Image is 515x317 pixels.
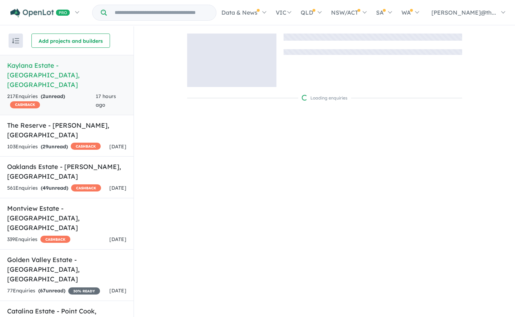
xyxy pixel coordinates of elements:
span: [PERSON_NAME]@th... [431,9,496,16]
span: CASHBACK [40,236,70,243]
div: 77 Enquir ies [7,287,100,295]
img: sort.svg [12,38,19,44]
div: 103 Enquir ies [7,143,101,151]
div: 339 Enquir ies [7,235,70,244]
strong: ( unread) [41,185,68,191]
span: 17 hours ago [96,93,116,108]
span: 30 % READY [68,287,100,295]
span: 67 [40,287,46,294]
h5: Golden Valley Estate - [GEOGRAPHIC_DATA] , [GEOGRAPHIC_DATA] [7,255,126,284]
div: Loading enquiries [302,94,347,102]
div: 561 Enquir ies [7,184,101,193]
strong: ( unread) [38,287,65,294]
input: Try estate name, suburb, builder or developer [108,5,215,20]
h5: The Reserve - [PERSON_NAME] , [GEOGRAPHIC_DATA] [7,121,126,140]
span: [DATE] [109,287,126,294]
span: CASHBACK [10,101,40,108]
span: 49 [42,185,49,191]
span: 2 [42,93,45,99]
span: CASHBACK [71,143,101,150]
div: 217 Enquir ies [7,92,96,109]
span: CASHBACK [71,184,101,191]
span: [DATE] [109,236,126,242]
strong: ( unread) [41,93,65,99]
h5: Montview Estate - [GEOGRAPHIC_DATA] , [GEOGRAPHIC_DATA] [7,204,126,232]
strong: ( unread) [41,143,68,150]
h5: Oaklands Estate - [PERSON_NAME] , [GEOGRAPHIC_DATA] [7,162,126,181]
span: 29 [42,143,48,150]
button: Add projects and builders [31,34,110,48]
h5: Kaylana Estate - [GEOGRAPHIC_DATA] , [GEOGRAPHIC_DATA] [7,61,126,90]
img: Openlot PRO Logo White [10,9,70,17]
span: [DATE] [109,185,126,191]
span: [DATE] [109,143,126,150]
